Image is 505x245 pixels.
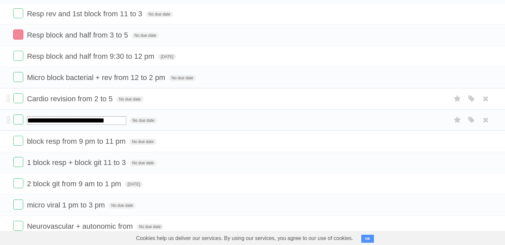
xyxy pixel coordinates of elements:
label: Done [13,200,23,209]
label: Done [13,51,23,61]
span: Resp rev and 1st block from 11 to 3 [27,10,144,18]
span: 1 block resp + block git 11 to 3 [27,158,127,167]
span: No due date [129,139,156,145]
span: Micro block bacterial + rev from 12 to 2 pm [27,73,167,82]
span: 2 block git from 9 am to 1 pm [27,180,123,188]
span: No due date [136,224,163,230]
label: Star task [451,93,464,104]
label: Done [13,157,23,167]
span: No due date [130,118,157,123]
label: Done [13,72,23,82]
span: No due date [169,75,196,81]
span: [DATE] [158,54,176,60]
label: Done [13,30,23,40]
label: Done [13,8,23,18]
span: No due date [129,160,156,166]
button: OK [361,235,374,243]
span: micro viral 1 pm to 3 pm [27,201,107,209]
span: Resp block and half from 3 to 5 [27,31,130,39]
span: No due date [132,33,159,39]
label: Done [13,178,23,188]
span: Cookies help us deliver our services. By using our services, you agree to our use of cookies. [129,232,360,245]
label: Done [13,221,23,231]
label: Done [13,115,23,124]
label: Done [13,136,23,146]
label: Done [13,93,23,103]
span: Resp block and half from 9:30 to 12 pm [27,52,156,60]
span: Neurovascular + autonomic from [27,222,134,230]
span: Cardio revision from 2 to 5 [27,95,114,103]
span: [DATE] [125,181,143,187]
span: No due date [116,96,143,102]
span: No due date [109,203,135,208]
span: No due date [146,11,173,17]
span: block resp from 9 pm to 11 pm [27,137,127,145]
label: Star task [451,115,464,125]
